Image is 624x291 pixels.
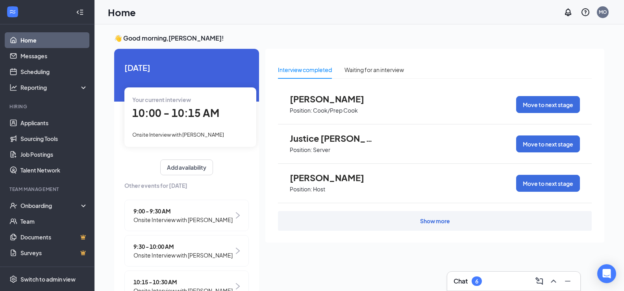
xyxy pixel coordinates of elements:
svg: WorkstreamLogo [9,8,17,16]
svg: Minimize [563,276,572,286]
div: 6 [475,278,478,285]
span: Onsite Interview with [PERSON_NAME] [132,132,224,138]
span: [DATE] [124,61,249,74]
h3: 👋 Good morning, [PERSON_NAME] ! [114,34,604,43]
span: [PERSON_NAME] [290,172,376,183]
svg: Collapse [76,8,84,16]
button: Move to next stage [516,96,580,113]
button: Move to next stage [516,175,580,192]
div: Hiring [9,103,86,110]
svg: Notifications [563,7,573,17]
div: Interview completed [278,65,332,74]
span: 9:30 - 10:00 AM [133,242,233,251]
button: ComposeMessage [533,275,546,287]
svg: ComposeMessage [535,276,544,286]
button: Add availability [160,159,213,175]
div: Open Intercom Messenger [597,264,616,283]
h1: Home [108,6,136,19]
svg: Analysis [9,83,17,91]
div: Show more [420,217,450,225]
span: 10:15 - 10:30 AM [133,278,233,286]
a: Applicants [20,115,88,131]
p: Server [313,146,330,154]
a: Talent Network [20,162,88,178]
span: 10:00 - 10:15 AM [132,106,219,119]
div: Switch to admin view [20,275,76,283]
span: Your current interview [132,96,191,103]
a: Home [20,32,88,48]
svg: ChevronUp [549,276,558,286]
p: Position: [290,107,312,114]
h3: Chat [454,277,468,285]
div: Onboarding [20,202,81,209]
a: SurveysCrown [20,245,88,261]
a: Scheduling [20,64,88,80]
svg: QuestionInfo [581,7,590,17]
div: Reporting [20,83,88,91]
p: Position: [290,146,312,154]
svg: UserCheck [9,202,17,209]
span: Other events for [DATE] [124,181,249,190]
span: Onsite Interview with [PERSON_NAME] [133,251,233,259]
p: Host [313,185,325,193]
span: Justice [PERSON_NAME] [290,133,376,143]
a: Team [20,213,88,229]
div: MO [599,9,607,15]
span: [PERSON_NAME] [290,94,376,104]
p: Position: [290,185,312,193]
div: Waiting for an interview [344,65,404,74]
span: 9:00 - 9:30 AM [133,207,233,215]
button: ChevronUp [547,275,560,287]
a: Messages [20,48,88,64]
span: Onsite Interview with [PERSON_NAME] [133,215,233,224]
button: Minimize [561,275,574,287]
a: DocumentsCrown [20,229,88,245]
p: Cook/Prep Cook [313,107,358,114]
div: Team Management [9,186,86,193]
a: Job Postings [20,146,88,162]
button: Move to next stage [516,135,580,152]
svg: Settings [9,275,17,283]
a: Sourcing Tools [20,131,88,146]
